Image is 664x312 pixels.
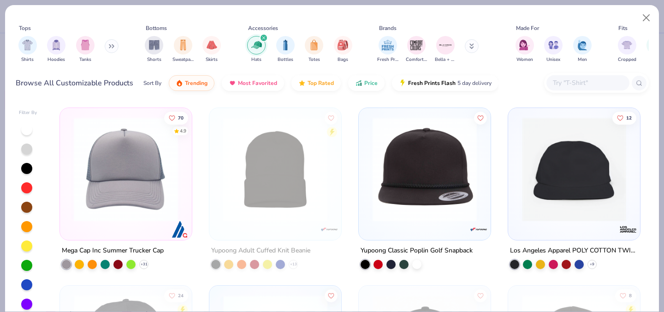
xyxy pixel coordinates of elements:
div: Accessories [248,24,278,32]
button: Like [325,111,338,124]
button: filter button [406,36,427,63]
img: Comfort Colors Image [409,38,423,52]
button: filter button [76,36,95,63]
span: Cropped [618,56,636,63]
img: Hoodies Image [51,40,61,50]
img: Women Image [519,40,530,50]
img: 750ea0b9-7c4a-4c7c-9f0a-08e57912f0d2 [219,117,332,222]
img: Men Image [577,40,587,50]
button: filter button [247,36,266,63]
span: Trending [185,79,207,87]
div: filter for Shorts [145,36,163,63]
span: Women [516,56,533,63]
button: filter button [47,36,65,63]
div: filter for Men [573,36,592,63]
button: Like [615,289,636,302]
div: Yupoong Adult Cuffed Knit Beanie [211,245,310,256]
button: Like [165,111,189,124]
span: + 9 [590,261,594,267]
img: Hats Image [251,40,262,50]
span: 8 [629,293,632,298]
div: filter for Cropped [618,36,636,63]
img: Mega Cap Inc logo [171,220,189,238]
button: Close [638,9,655,27]
img: Shorts Image [149,40,160,50]
button: filter button [145,36,163,63]
img: Tanks Image [80,40,90,50]
span: Skirts [206,56,218,63]
img: Bella + Canvas Image [439,38,452,52]
span: Shirts [21,56,34,63]
div: filter for Totes [305,36,323,63]
button: filter button [435,36,456,63]
button: filter button [276,36,295,63]
img: Bags Image [338,40,348,50]
img: TopRated.gif [298,79,306,87]
button: filter button [18,36,37,63]
span: 12 [626,115,632,120]
img: Yupoong logo [320,220,338,238]
span: Unisex [546,56,560,63]
img: Fresh Prints Image [381,38,395,52]
button: filter button [305,36,323,63]
span: Hoodies [47,56,65,63]
span: Most Favorited [238,79,277,87]
img: Shirts Image [22,40,33,50]
img: 2a7ca0b1-ef85-46ed-9377-33004349b067 [481,117,594,222]
div: Browse All Customizable Products [16,78,133,89]
span: 24 [178,293,184,298]
button: Top Rated [291,75,341,91]
img: flash.gif [399,79,406,87]
span: Tanks [79,56,91,63]
div: filter for Bags [334,36,352,63]
div: Filter By [19,109,37,116]
div: filter for Comfort Colors [406,36,427,63]
span: Totes [308,56,320,63]
div: filter for Fresh Prints [377,36,398,63]
button: Like [165,289,189,302]
img: 7aeb3da7-642c-4064-acf4-4c83c03d545e [368,117,481,222]
button: Most Favorited [222,75,284,91]
button: filter button [573,36,592,63]
span: 5 day delivery [457,78,492,89]
span: Price [364,79,378,87]
img: Bottles Image [280,40,290,50]
img: Los Angeles Apparel logo [618,220,637,238]
button: filter button [377,36,398,63]
div: filter for Tanks [76,36,95,63]
button: Like [474,289,487,302]
div: Tops [19,24,31,32]
div: filter for Sweatpants [172,36,194,63]
img: most_fav.gif [229,79,236,87]
button: filter button [544,36,563,63]
div: Fits [618,24,628,32]
div: filter for Unisex [544,36,563,63]
span: Fresh Prints Flash [408,79,456,87]
img: 9e140c90-e119-4704-82d8-5c3fb2806cdf [69,117,183,222]
div: 4.9 [180,127,187,134]
button: filter button [172,36,194,63]
div: Mega Cap Inc Summer Trucker Cap [62,245,164,256]
span: + 31 [141,261,148,267]
img: Yupoong logo [469,220,488,238]
span: 70 [178,115,184,120]
img: beacce2b-df13-44e6-ab4f-48a6ecf6b638 [517,117,631,222]
button: Price [348,75,385,91]
div: Los Angeles Apparel POLY COTTON TWILL 5 PANEL HAT [510,245,638,256]
span: Bags [338,56,348,63]
div: filter for Bella + Canvas [435,36,456,63]
div: Brands [379,24,397,32]
span: Bella + Canvas [435,56,456,63]
div: Made For [516,24,539,32]
div: filter for Hats [247,36,266,63]
input: Try "T-Shirt" [552,78,623,88]
img: Totes Image [309,40,319,50]
div: Bottoms [146,24,167,32]
span: Top Rated [308,79,334,87]
span: Sweatpants [172,56,194,63]
img: trending.gif [176,79,183,87]
span: Bottles [278,56,293,63]
div: filter for Hoodies [47,36,65,63]
img: Unisex Image [548,40,559,50]
span: + 13 [290,261,297,267]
